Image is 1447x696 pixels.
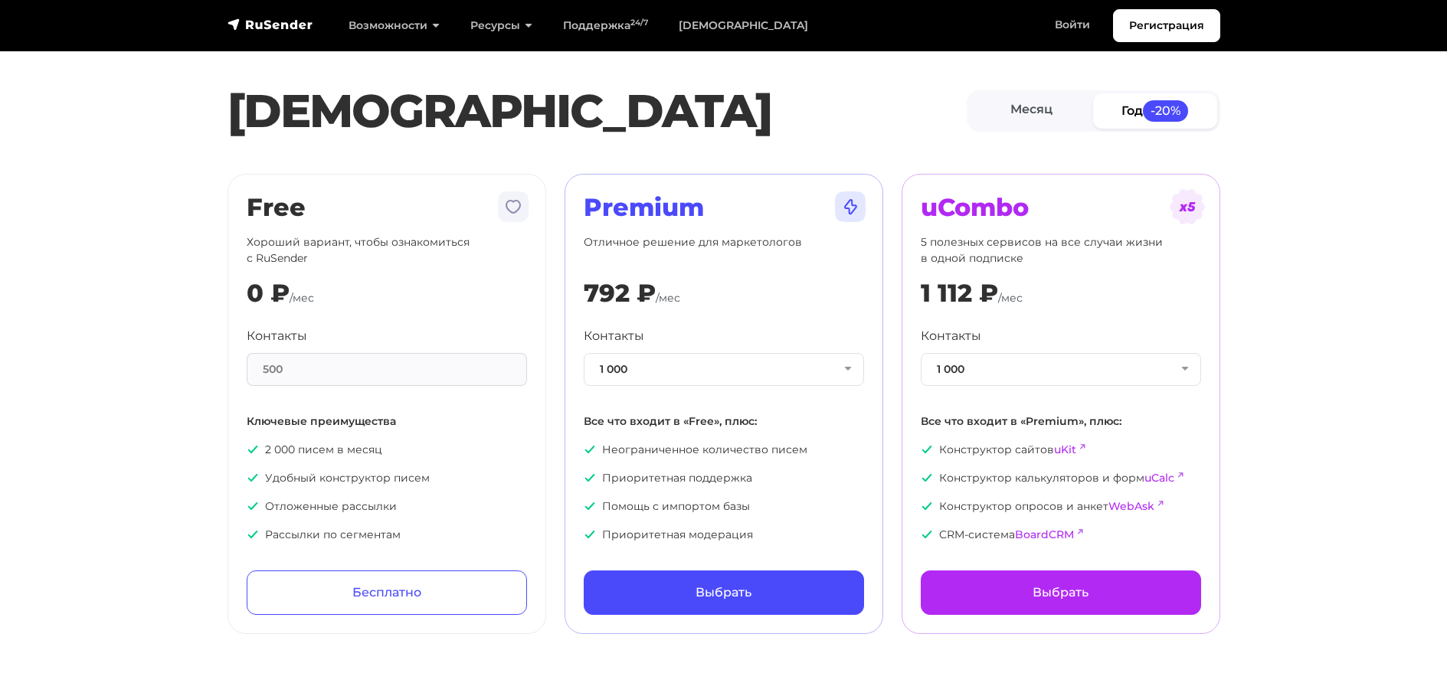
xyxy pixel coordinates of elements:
[584,472,596,484] img: icon-ok.svg
[630,18,648,28] sup: 24/7
[663,10,823,41] a: [DEMOGRAPHIC_DATA]
[247,570,527,615] a: Бесплатно
[584,279,656,308] div: 792 ₽
[1113,9,1220,42] a: Регистрация
[228,83,967,139] h1: [DEMOGRAPHIC_DATA]
[247,442,527,458] p: 2 000 писем в месяц
[1093,93,1217,128] a: Год
[247,279,290,308] div: 0 ₽
[584,443,596,456] img: icon-ok.svg
[455,10,548,41] a: Ресурсы
[921,470,1201,486] p: Конструктор калькуляторов и форм
[247,528,259,541] img: icon-ok.svg
[921,443,933,456] img: icon-ok.svg
[921,472,933,484] img: icon-ok.svg
[1169,188,1206,225] img: tarif-ucombo.svg
[584,528,596,541] img: icon-ok.svg
[1054,443,1076,456] a: uKit
[247,472,259,484] img: icon-ok.svg
[290,291,314,305] span: /мес
[656,291,680,305] span: /мес
[970,93,1094,128] a: Месяц
[1039,9,1105,41] a: Войти
[247,527,527,543] p: Рассылки по сегментам
[584,353,864,386] button: 1 000
[921,353,1201,386] button: 1 000
[1015,528,1074,541] a: BoardCRM
[584,570,864,615] a: Выбрать
[921,500,933,512] img: icon-ok.svg
[921,442,1201,458] p: Конструктор сайтов
[921,327,981,345] label: Контакты
[1144,471,1174,485] a: uCalc
[247,443,259,456] img: icon-ok.svg
[921,279,998,308] div: 1 112 ₽
[1108,499,1154,513] a: WebAsk
[333,10,455,41] a: Возможности
[921,528,933,541] img: icon-ok.svg
[247,234,527,266] p: Хороший вариант, чтобы ознакомиться с RuSender
[548,10,663,41] a: Поддержка24/7
[584,500,596,512] img: icon-ok.svg
[584,193,864,222] h2: Premium
[998,291,1023,305] span: /мес
[921,527,1201,543] p: CRM-система
[247,470,527,486] p: Удобный конструктор писем
[584,234,864,266] p: Отличное решение для маркетологов
[247,193,527,222] h2: Free
[584,527,864,543] p: Приоритетная модерация
[921,498,1201,515] p: Конструктор опросов и анкет
[247,413,527,430] p: Ключевые преимущества
[584,498,864,515] p: Помощь с импортом базы
[921,193,1201,222] h2: uCombo
[1143,100,1189,121] span: -20%
[495,188,532,225] img: tarif-free.svg
[921,570,1201,615] a: Выбрать
[247,500,259,512] img: icon-ok.svg
[584,470,864,486] p: Приоритетная поддержка
[584,413,864,430] p: Все что входит в «Free», плюс:
[247,498,527,515] p: Отложенные рассылки
[921,234,1201,266] p: 5 полезных сервисов на все случаи жизни в одной подписке
[584,327,644,345] label: Контакты
[921,413,1201,430] p: Все что входит в «Premium», плюс:
[247,327,307,345] label: Контакты
[228,17,313,32] img: RuSender
[584,442,864,458] p: Неограниченное количество писем
[832,188,869,225] img: tarif-premium.svg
